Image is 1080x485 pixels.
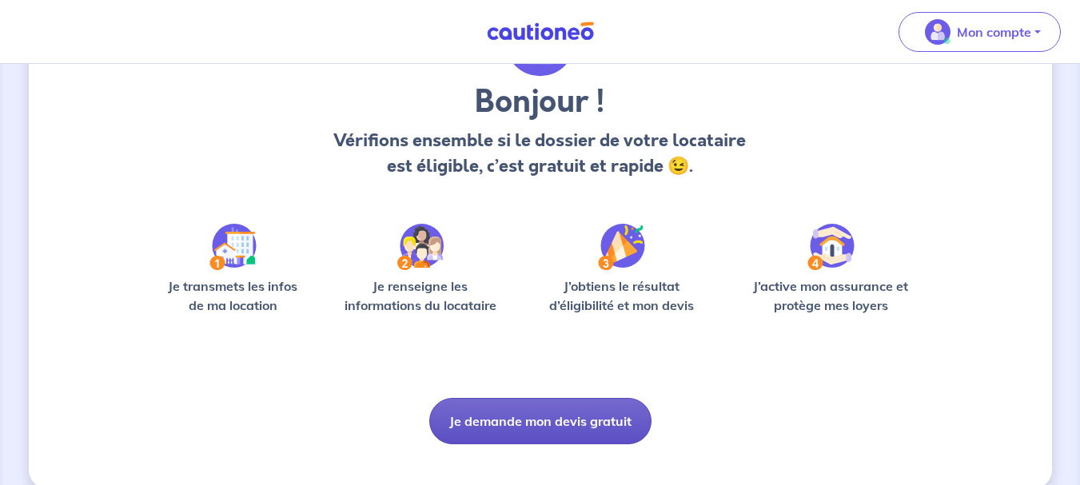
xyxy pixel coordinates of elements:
[329,83,751,121] h3: Bonjour !
[807,224,855,270] img: /static/bfff1cf634d835d9112899e6a3df1a5d/Step-4.svg
[925,19,950,45] img: illu_account_valid_menu.svg
[209,224,257,270] img: /static/90a569abe86eec82015bcaae536bd8e6/Step-1.svg
[429,398,652,444] button: Je demande mon devis gratuit
[532,276,712,315] p: J’obtiens le résultat d’éligibilité et mon devis
[957,22,1031,42] p: Mon compte
[397,224,444,270] img: /static/c0a346edaed446bb123850d2d04ad552/Step-2.svg
[598,224,645,270] img: /static/f3e743aab9439237c3e2196e4328bba9/Step-3.svg
[157,276,309,315] p: Je transmets les infos de ma location
[738,276,924,315] p: J’active mon assurance et protège mes loyers
[329,128,751,179] p: Vérifions ensemble si le dossier de votre locataire est éligible, c’est gratuit et rapide 😉.
[899,12,1061,52] button: illu_account_valid_menu.svgMon compte
[480,22,600,42] img: Cautioneo
[335,276,507,315] p: Je renseigne les informations du locataire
